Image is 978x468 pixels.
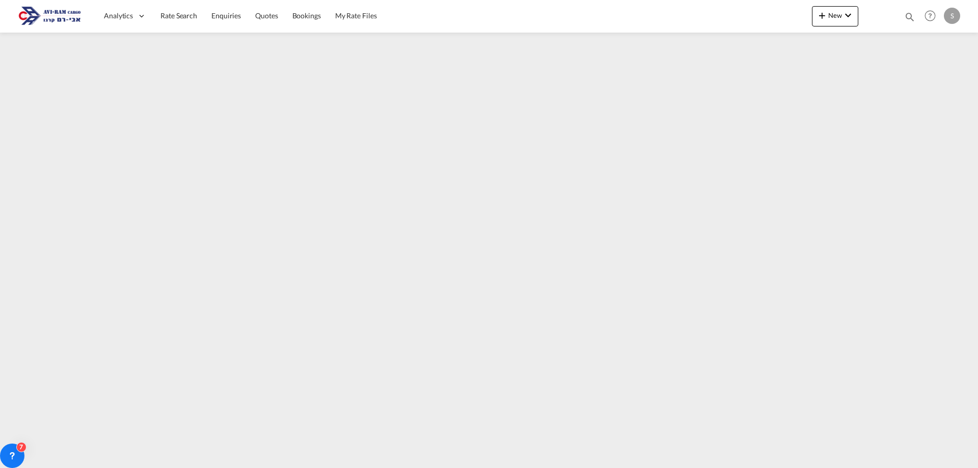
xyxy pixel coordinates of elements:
[842,9,854,21] md-icon: icon-chevron-down
[812,6,858,26] button: icon-plus 400-fgNewicon-chevron-down
[255,11,278,20] span: Quotes
[104,11,133,21] span: Analytics
[292,11,321,20] span: Bookings
[904,11,915,22] md-icon: icon-magnify
[160,11,197,20] span: Rate Search
[904,11,915,26] div: icon-magnify
[335,11,377,20] span: My Rate Files
[15,5,84,27] img: 166978e0a5f911edb4280f3c7a976193.png
[944,8,960,24] div: S
[921,7,939,24] span: Help
[211,11,241,20] span: Enquiries
[816,9,828,21] md-icon: icon-plus 400-fg
[921,7,944,25] div: Help
[816,11,854,19] span: New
